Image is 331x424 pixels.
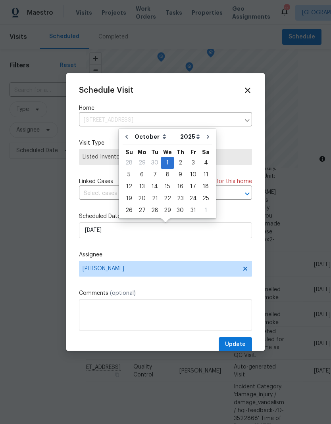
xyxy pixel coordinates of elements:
div: 18 [200,181,212,192]
div: 12 [123,181,135,192]
span: Linked Cases [79,178,113,185]
div: 1 [200,205,212,216]
div: Wed Oct 15 2025 [161,181,174,193]
div: Thu Oct 09 2025 [174,169,187,181]
div: 23 [174,193,187,204]
div: Sat Nov 01 2025 [200,204,212,216]
div: 4 [200,157,212,168]
div: Thu Oct 23 2025 [174,193,187,204]
div: 24 [187,193,200,204]
abbr: Thursday [177,149,184,155]
div: Sat Oct 18 2025 [200,181,212,193]
div: Wed Oct 29 2025 [161,204,174,216]
div: Wed Oct 08 2025 [161,169,174,181]
div: 22 [161,193,174,204]
div: 20 [135,193,148,204]
div: Tue Oct 14 2025 [148,181,161,193]
abbr: Sunday [125,149,133,155]
div: Thu Oct 30 2025 [174,204,187,216]
div: 26 [123,205,135,216]
div: Mon Oct 20 2025 [135,193,148,204]
label: Assignee [79,251,252,259]
button: Update [219,337,252,352]
div: Wed Oct 22 2025 [161,193,174,204]
div: Sat Oct 04 2025 [200,157,212,169]
div: 5 [123,169,135,180]
div: 17 [187,181,200,192]
div: Sun Oct 12 2025 [123,181,135,193]
span: (optional) [110,290,136,296]
div: 9 [174,169,187,180]
div: Sun Sep 28 2025 [123,157,135,169]
abbr: Tuesday [151,149,158,155]
div: 3 [187,157,200,168]
div: Tue Oct 21 2025 [148,193,161,204]
span: [PERSON_NAME] [83,265,238,272]
span: Update [225,340,246,350]
div: Mon Oct 06 2025 [135,169,148,181]
div: 15 [161,181,174,192]
div: Sat Oct 25 2025 [200,193,212,204]
div: Sun Oct 26 2025 [123,204,135,216]
div: 25 [200,193,212,204]
select: Month [133,131,178,143]
div: 6 [135,169,148,180]
abbr: Friday [191,149,196,155]
abbr: Saturday [202,149,210,155]
div: Fri Oct 31 2025 [187,204,200,216]
div: 29 [161,205,174,216]
div: 13 [135,181,148,192]
div: Mon Oct 13 2025 [135,181,148,193]
div: 11 [200,169,212,180]
div: 1 [161,157,174,168]
input: M/D/YYYY [79,222,252,238]
button: Go to previous month [121,129,133,145]
div: Thu Oct 16 2025 [174,181,187,193]
label: Comments [79,289,252,297]
div: 14 [148,181,161,192]
input: Select cases [79,187,230,200]
div: Tue Oct 28 2025 [148,204,161,216]
abbr: Monday [138,149,146,155]
div: Fri Oct 24 2025 [187,193,200,204]
div: Sun Oct 05 2025 [123,169,135,181]
div: Tue Sep 30 2025 [148,157,161,169]
div: 16 [174,181,187,192]
div: 27 [135,205,148,216]
div: Thu Oct 02 2025 [174,157,187,169]
label: Home [79,104,252,112]
label: Visit Type [79,139,252,147]
div: 29 [135,157,148,168]
div: 30 [174,205,187,216]
div: Sat Oct 11 2025 [200,169,212,181]
label: Scheduled Date [79,212,252,220]
span: Schedule Visit [79,86,133,94]
button: Open [242,188,253,199]
div: 28 [123,157,135,168]
div: 19 [123,193,135,204]
div: 30 [148,157,161,168]
span: Close [243,86,252,95]
button: Go to next month [202,129,214,145]
input: Enter in an address [79,114,240,126]
div: Sun Oct 19 2025 [123,193,135,204]
div: 8 [161,169,174,180]
div: Wed Oct 01 2025 [161,157,174,169]
div: Tue Oct 07 2025 [148,169,161,181]
span: Listed Inventory Diagnostic [83,153,248,161]
div: 21 [148,193,161,204]
div: Mon Sep 29 2025 [135,157,148,169]
select: Year [178,131,202,143]
div: Fri Oct 03 2025 [187,157,200,169]
div: Fri Oct 17 2025 [187,181,200,193]
div: 10 [187,169,200,180]
div: Fri Oct 10 2025 [187,169,200,181]
div: 7 [148,169,161,180]
div: 2 [174,157,187,168]
abbr: Wednesday [163,149,172,155]
div: 28 [148,205,161,216]
div: Mon Oct 27 2025 [135,204,148,216]
div: 31 [187,205,200,216]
